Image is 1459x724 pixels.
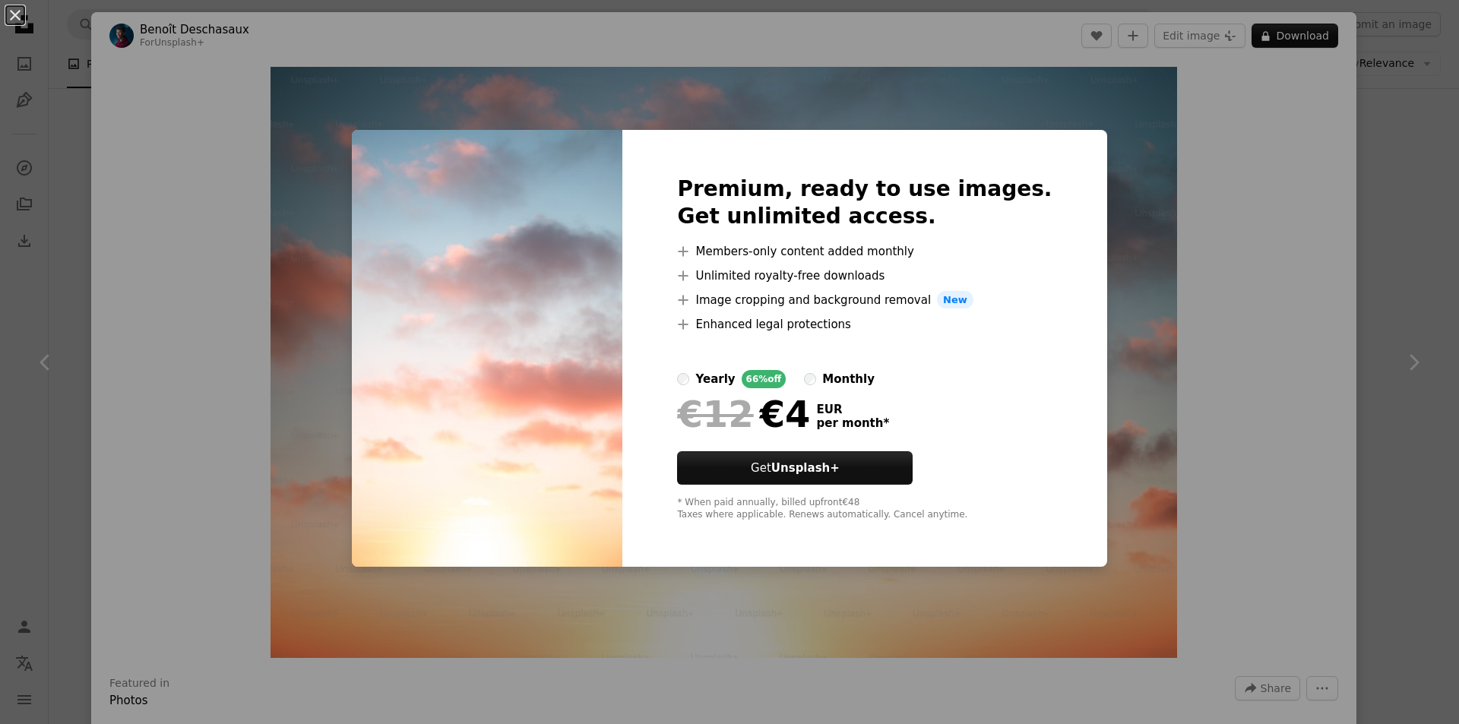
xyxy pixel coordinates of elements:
[816,416,889,430] span: per month *
[677,291,1052,309] li: Image cropping and background removal
[742,370,786,388] div: 66% off
[937,291,973,309] span: New
[677,267,1052,285] li: Unlimited royalty-free downloads
[677,394,810,434] div: €4
[677,497,1052,521] div: * When paid annually, billed upfront €48 Taxes where applicable. Renews automatically. Cancel any...
[677,394,753,434] span: €12
[677,242,1052,261] li: Members-only content added monthly
[804,373,816,385] input: monthly
[816,403,889,416] span: EUR
[695,370,735,388] div: yearly
[677,373,689,385] input: yearly66%off
[677,175,1052,230] h2: Premium, ready to use images. Get unlimited access.
[677,315,1052,334] li: Enhanced legal protections
[352,130,622,568] img: premium_photo-1668091148044-056cd744e64a
[677,451,913,485] button: GetUnsplash+
[822,370,875,388] div: monthly
[771,461,840,475] strong: Unsplash+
